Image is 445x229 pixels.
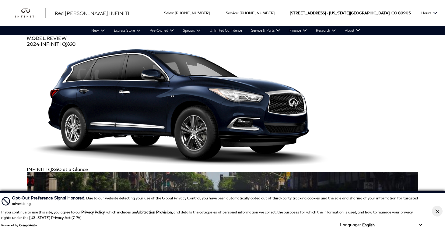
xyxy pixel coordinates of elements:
nav: Main Navigation [87,26,365,35]
a: infiniti [15,8,46,18]
a: Red [PERSON_NAME] INFINITI [55,9,129,17]
button: Close Button [432,206,443,216]
a: [PHONE_NUMBER] [240,11,275,15]
a: Unlimited Confidence [205,26,247,35]
a: Express Store [109,26,145,35]
a: Service & Parts [247,26,285,35]
div: Due to our website detecting your use of the Global Privacy Control, you have been automatically ... [12,195,423,206]
span: : [173,11,174,15]
span: Sales [164,11,173,15]
a: [PHONE_NUMBER] [175,11,210,15]
a: Privacy Policy [81,210,105,214]
strong: Arbitration Provision [136,210,172,214]
div: Powered by [1,223,37,227]
img: INFINITI [15,8,46,18]
div: 2024 INFINITI QX60 [27,41,418,47]
a: ComplyAuto [19,223,37,227]
div: Language: [340,223,361,227]
span: Red [PERSON_NAME] INFINITI [55,10,129,16]
select: Language Select [361,222,423,228]
p: If you continue to use this site, you agree to our , which includes an , and details the categori... [1,210,413,220]
a: Specials [178,26,205,35]
a: Finance [285,26,311,35]
div: MODEL REVIEW [27,35,418,41]
div: INFINITI QX60 at a Glance [27,166,418,172]
a: [STREET_ADDRESS] • [US_STATE][GEOGRAPHIC_DATA], CO 80905 [290,11,411,15]
span: Opt-Out Preference Signal Honored . [12,195,86,200]
a: Research [311,26,340,35]
a: New [87,26,109,35]
span: : [238,11,239,15]
span: Service [226,11,238,15]
img: INFINITI QX60 [27,47,331,166]
a: Pre-Owned [145,26,178,35]
a: About [340,26,365,35]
